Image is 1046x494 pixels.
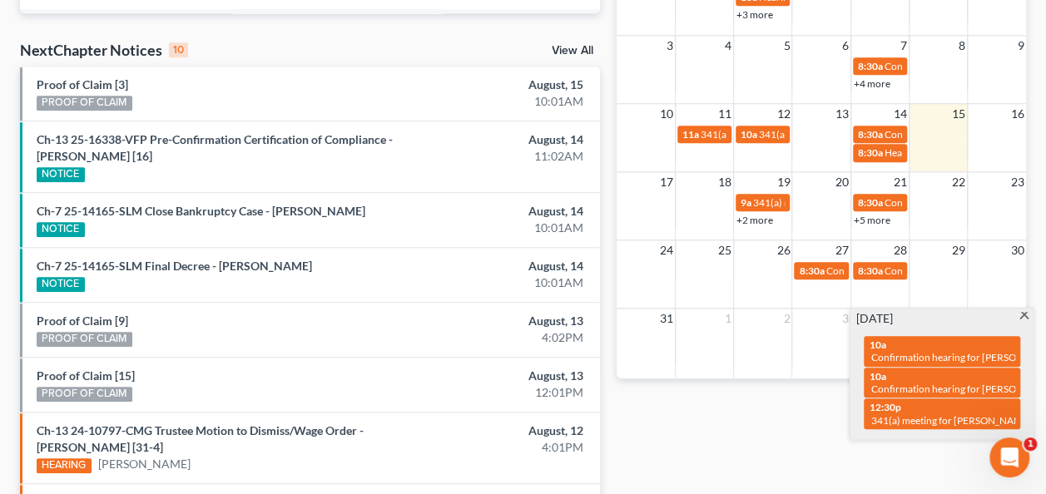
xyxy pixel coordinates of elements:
[658,309,675,329] span: 31
[1009,172,1026,192] span: 23
[37,96,132,111] div: PROOF OF CLAIM
[37,458,92,473] div: HEARING
[1009,104,1026,124] span: 16
[775,104,791,124] span: 12
[37,259,312,273] a: Ch-7 25-14165-SLM Final Decree - [PERSON_NAME]
[775,172,791,192] span: 19
[412,131,583,148] div: August, 14
[1009,240,1026,260] span: 30
[169,42,188,57] div: 10
[37,368,135,383] a: Proof of Claim [15]
[665,36,675,56] span: 3
[37,132,393,163] a: Ch-13 25-16338-VFP Pre-Confirmation Certification of Compliance - [PERSON_NAME] [16]
[753,196,914,209] span: 341(a) meeting for [PERSON_NAME]
[957,36,967,56] span: 8
[412,274,583,291] div: 10:01AM
[892,104,909,124] span: 14
[412,258,583,274] div: August, 14
[658,104,675,124] span: 10
[899,36,909,56] span: 7
[736,8,773,21] a: +3 more
[682,128,699,141] span: 11a
[412,77,583,93] div: August, 15
[37,332,132,347] div: PROOF OF CLAIM
[412,329,583,346] div: 4:02PM
[37,387,132,402] div: PROOF OF CLAIM
[892,172,909,192] span: 21
[658,240,675,260] span: 24
[723,309,733,329] span: 1
[858,196,883,209] span: 8:30a
[658,172,675,192] span: 17
[412,148,583,165] div: 11:02AM
[892,240,909,260] span: 28
[736,214,773,226] a: +2 more
[412,313,583,329] div: August, 13
[855,310,892,327] span: [DATE]
[37,167,85,182] div: NOTICE
[552,45,593,57] a: View All
[37,423,364,454] a: Ch-13 24-10797-CMG Trustee Motion to Dismiss/Wage Order - [PERSON_NAME] [31-4]
[1016,36,1026,56] span: 9
[37,222,85,237] div: NOTICE
[741,196,751,209] span: 9a
[716,240,733,260] span: 25
[37,277,85,292] div: NOTICE
[781,309,791,329] span: 2
[759,128,920,141] span: 341(a) meeting for [PERSON_NAME]
[412,422,583,439] div: August, 12
[869,338,885,351] span: 10a
[277,9,355,40] td: Individual
[37,77,128,91] a: Proof of Claim [3]
[840,36,850,56] span: 6
[950,104,967,124] span: 15
[412,439,583,456] div: 4:01PM
[412,368,583,384] div: August, 13
[858,60,883,72] span: 8:30a
[799,264,824,277] span: 8:30a
[834,240,850,260] span: 27
[701,128,861,141] span: 341(a) meeting for [PERSON_NAME]
[834,104,850,124] span: 13
[437,9,520,40] td: 13
[520,9,600,40] td: 24-20765
[825,264,1014,277] span: Confirmation hearing for [PERSON_NAME]
[854,77,890,90] a: +4 more
[858,146,883,159] span: 8:30a
[723,36,733,56] span: 4
[781,36,791,56] span: 5
[20,40,188,60] div: NextChapter Notices
[854,214,890,226] a: +5 more
[355,9,437,40] td: NJB
[870,414,1031,427] span: 341(a) meeting for [PERSON_NAME]
[989,437,1029,477] iframe: Intercom live chat
[1024,437,1037,451] span: 1
[412,203,583,220] div: August, 14
[840,309,850,329] span: 3
[950,240,967,260] span: 29
[158,9,277,40] td: [PERSON_NAME]
[858,128,883,141] span: 8:30a
[950,172,967,192] span: 22
[741,128,757,141] span: 10a
[716,104,733,124] span: 11
[716,172,733,192] span: 18
[869,401,900,413] span: 12:30p
[98,456,191,472] a: [PERSON_NAME]
[775,240,791,260] span: 26
[37,204,365,218] a: Ch-7 25-14165-SLM Close Bankruptcy Case - [PERSON_NAME]
[858,264,883,277] span: 8:30a
[37,314,128,328] a: Proof of Claim [9]
[412,93,583,110] div: 10:01AM
[834,172,850,192] span: 20
[412,384,583,401] div: 12:01PM
[869,370,885,383] span: 10a
[412,220,583,236] div: 10:01AM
